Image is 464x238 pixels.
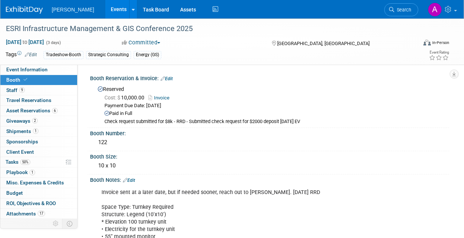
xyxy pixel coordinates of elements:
i: Booth reservation complete [24,78,27,82]
span: Event Information [6,67,48,72]
span: 10,000.00 [104,95,147,101]
a: Staff9 [0,85,77,95]
a: Booth [0,75,77,85]
a: Search [384,3,418,16]
img: Amy Reese [428,3,442,17]
a: Sponsorships [0,137,77,147]
a: Edit [161,76,173,81]
div: Paid in Full [104,110,444,117]
div: Event Rating [429,51,449,54]
img: Format-Inperson.png [423,40,431,45]
span: Client Event [6,149,34,155]
span: to [21,39,28,45]
span: Travel Reservations [6,97,51,103]
div: Energy (GS) [134,51,161,59]
a: Event Information [0,65,77,75]
span: Cost: $ [104,95,121,101]
span: 6 [52,108,58,113]
span: 17 [38,211,45,216]
div: Reserved [96,84,444,125]
a: Tasks50% [0,157,77,167]
span: ROI, Objectives & ROO [6,200,56,206]
a: Attachments17 [0,209,77,219]
span: (3 days) [45,40,61,45]
span: Tasks [6,159,30,165]
span: Shipments [6,128,38,134]
span: Asset Reservations [6,108,58,113]
span: Sponsorships [6,139,38,144]
div: Payment Due Date: [DATE] [104,102,444,109]
a: Shipments1 [0,126,77,136]
div: Booth Number: [90,128,449,137]
div: 10 x 10 [96,160,444,171]
div: Booth Size: [90,151,449,160]
span: [DATE] [DATE] [6,39,44,45]
div: Check request submitted for $8k - RRD - Submitted check request for $2000 deposit [DATE] EV [104,119,444,125]
span: [GEOGRAPHIC_DATA], [GEOGRAPHIC_DATA] [277,41,370,46]
span: 1 [30,170,35,175]
div: Booth Reservation & Invoice: [90,73,449,82]
a: Edit [25,52,37,57]
span: 50% [20,159,30,165]
div: 122 [96,137,444,148]
a: Giveaways2 [0,116,77,126]
span: Booth [6,77,29,83]
div: Tradeshow-Booth [44,51,83,59]
span: Search [394,7,411,13]
span: Staff [6,87,25,93]
a: Client Event [0,147,77,157]
img: ExhibitDay [6,6,43,14]
a: Budget [0,188,77,198]
a: Asset Reservations6 [0,106,77,116]
a: Playbook1 [0,167,77,177]
div: Booth Notes: [90,174,449,184]
button: Committed [119,39,163,47]
span: 1 [33,128,38,134]
a: ROI, Objectives & ROO [0,198,77,208]
td: Personalize Event Tab Strip [49,219,62,228]
span: Attachments [6,211,45,217]
a: Travel Reservations [0,95,77,105]
a: Misc. Expenses & Credits [0,178,77,188]
span: 2 [32,118,38,123]
span: Misc. Expenses & Credits [6,180,64,186]
td: Toggle Event Tabs [62,219,78,228]
div: Strategic Consulting [86,51,131,59]
span: [PERSON_NAME] [52,7,94,13]
a: Invoice [148,95,173,101]
span: Giveaways [6,118,38,124]
span: Playbook [6,169,35,175]
div: ESRI Infrastructure Management & GIS Conference 2025 [3,22,411,35]
td: Tags [6,51,37,59]
div: Event Format [385,38,449,50]
span: Budget [6,190,23,196]
a: Edit [123,178,135,183]
span: 9 [19,87,25,93]
div: In-Person [432,40,449,45]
